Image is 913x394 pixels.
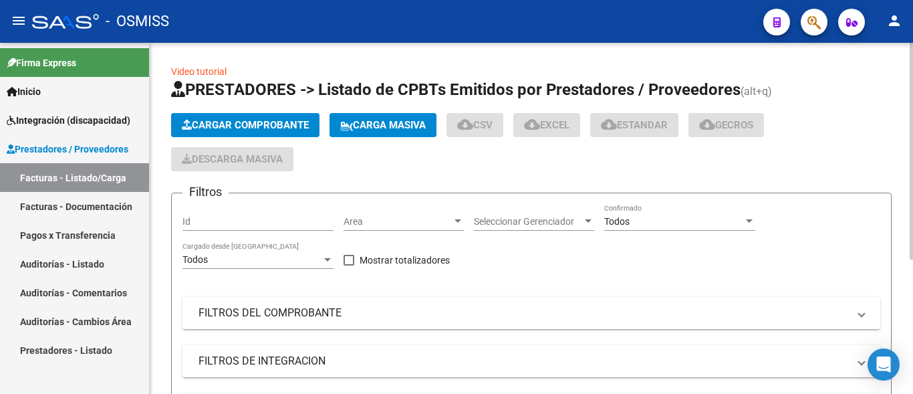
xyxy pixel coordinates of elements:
[360,252,450,268] span: Mostrar totalizadores
[182,183,229,201] h3: Filtros
[7,142,128,157] span: Prestadores / Proveedores
[344,216,452,227] span: Area
[513,113,580,137] button: EXCEL
[601,116,617,132] mat-icon: cloud_download
[182,345,880,377] mat-expansion-panel-header: FILTROS DE INTEGRACION
[604,216,630,227] span: Todos
[106,7,169,36] span: - OSMISS
[524,116,540,132] mat-icon: cloud_download
[182,119,309,131] span: Cargar Comprobante
[457,116,473,132] mat-icon: cloud_download
[886,13,902,29] mat-icon: person
[171,66,227,77] a: Video tutorial
[741,85,772,98] span: (alt+q)
[182,254,208,265] span: Todos
[340,119,426,131] span: Carga Masiva
[11,13,27,29] mat-icon: menu
[474,216,582,227] span: Seleccionar Gerenciador
[601,119,668,131] span: Estandar
[182,297,880,329] mat-expansion-panel-header: FILTROS DEL COMPROBANTE
[330,113,436,137] button: Carga Masiva
[699,119,753,131] span: Gecros
[7,84,41,99] span: Inicio
[171,147,293,171] app-download-masive: Descarga masiva de comprobantes (adjuntos)
[199,354,848,369] mat-panel-title: FILTROS DE INTEGRACION
[868,349,900,381] div: Open Intercom Messenger
[524,119,569,131] span: EXCEL
[7,113,130,128] span: Integración (discapacidad)
[182,153,283,165] span: Descarga Masiva
[7,56,76,70] span: Firma Express
[171,147,293,171] button: Descarga Masiva
[457,119,493,131] span: CSV
[171,80,741,99] span: PRESTADORES -> Listado de CPBTs Emitidos por Prestadores / Proveedores
[699,116,715,132] mat-icon: cloud_download
[688,113,764,137] button: Gecros
[590,113,678,137] button: Estandar
[199,306,848,320] mat-panel-title: FILTROS DEL COMPROBANTE
[446,113,503,137] button: CSV
[171,113,319,137] button: Cargar Comprobante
